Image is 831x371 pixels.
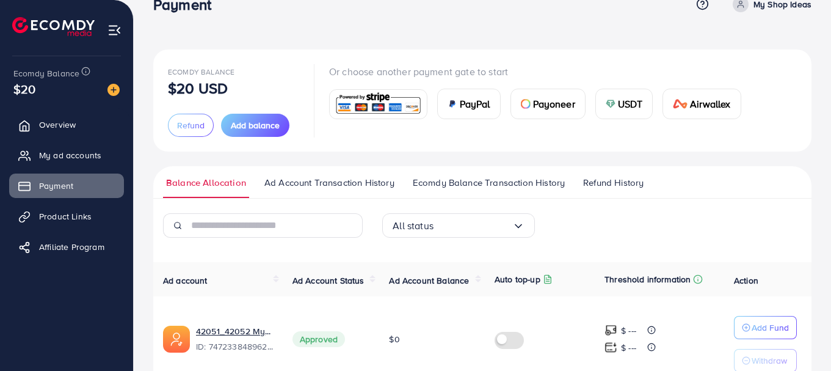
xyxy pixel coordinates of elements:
[690,97,730,111] span: Airwallex
[13,67,79,79] span: Ecomdy Balance
[9,143,124,167] a: My ad accounts
[231,119,280,131] span: Add balance
[618,97,643,111] span: USDT
[163,274,208,287] span: Ad account
[606,99,615,109] img: card
[264,176,394,189] span: Ad Account Transaction History
[434,216,512,235] input: Search for option
[168,67,234,77] span: Ecomdy Balance
[734,316,797,339] button: Add Fund
[389,274,469,287] span: Ad Account Balance
[39,149,101,161] span: My ad accounts
[734,274,758,287] span: Action
[333,91,423,117] img: card
[196,340,273,353] span: ID: 7472338489627934736
[510,89,586,119] a: cardPayoneer
[533,97,575,111] span: Payoneer
[595,89,653,119] a: cardUSDT
[39,119,76,131] span: Overview
[9,112,124,137] a: Overview
[39,180,73,192] span: Payment
[752,320,789,335] p: Add Fund
[9,174,124,198] a: Payment
[495,272,540,287] p: Auto top-up
[329,89,427,119] a: card
[196,325,273,353] div: <span class='underline'>42051_42052 My Shop Ideas_1739789387725</span></br>7472338489627934736
[12,17,95,36] img: logo
[166,176,246,189] span: Balance Allocation
[389,333,399,345] span: $0
[107,84,120,96] img: image
[621,340,636,355] p: $ ---
[168,81,228,95] p: $20 USD
[448,99,457,109] img: card
[177,119,205,131] span: Refund
[393,216,434,235] span: All status
[437,89,501,119] a: cardPayPal
[604,341,617,354] img: top-up amount
[662,89,741,119] a: cardAirwallex
[604,272,691,287] p: Threshold information
[521,99,531,109] img: card
[292,331,345,347] span: Approved
[779,316,822,362] iframe: Chat
[460,97,490,111] span: PayPal
[39,241,104,253] span: Affiliate Program
[329,64,751,79] p: Or choose another payment gate to start
[107,23,122,37] img: menu
[752,353,787,368] p: Withdraw
[168,114,214,137] button: Refund
[196,325,273,337] a: 42051_42052 My Shop Ideas_1739789387725
[221,114,289,137] button: Add balance
[9,235,124,259] a: Affiliate Program
[604,324,617,337] img: top-up amount
[413,176,565,189] span: Ecomdy Balance Transaction History
[382,213,535,238] div: Search for option
[583,176,644,189] span: Refund History
[39,210,92,222] span: Product Links
[621,323,636,338] p: $ ---
[673,99,688,109] img: card
[163,326,190,353] img: ic-ads-acc.e4c84228.svg
[10,76,38,103] span: $20
[9,204,124,229] a: Product Links
[292,274,365,287] span: Ad Account Status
